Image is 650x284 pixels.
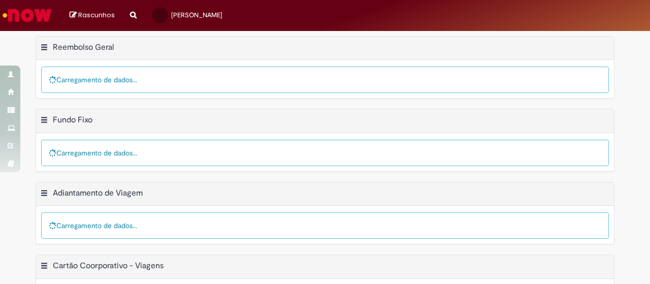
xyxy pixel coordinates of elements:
[41,212,609,239] div: Carregamento de dados...
[70,11,115,20] a: Rascunhos
[40,115,48,128] button: Fundo Fixo Menu de contexto
[40,42,48,55] button: Reembolso Geral Menu de contexto
[53,115,92,125] h2: Fundo Fixo
[78,10,115,20] span: Rascunhos
[53,42,114,52] h2: Reembolso Geral
[40,261,48,274] button: Cartão Coorporativo - Viagens Menu de contexto
[41,67,609,93] div: Carregamento de dados...
[53,261,164,271] h2: Cartão Coorporativo - Viagens
[41,140,609,166] div: Carregamento de dados...
[171,11,222,19] span: [PERSON_NAME]
[40,188,48,201] button: Adiantamento de Viagem Menu de contexto
[53,188,143,198] h2: Adiantamento de Viagem
[1,5,53,25] img: ServiceNow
